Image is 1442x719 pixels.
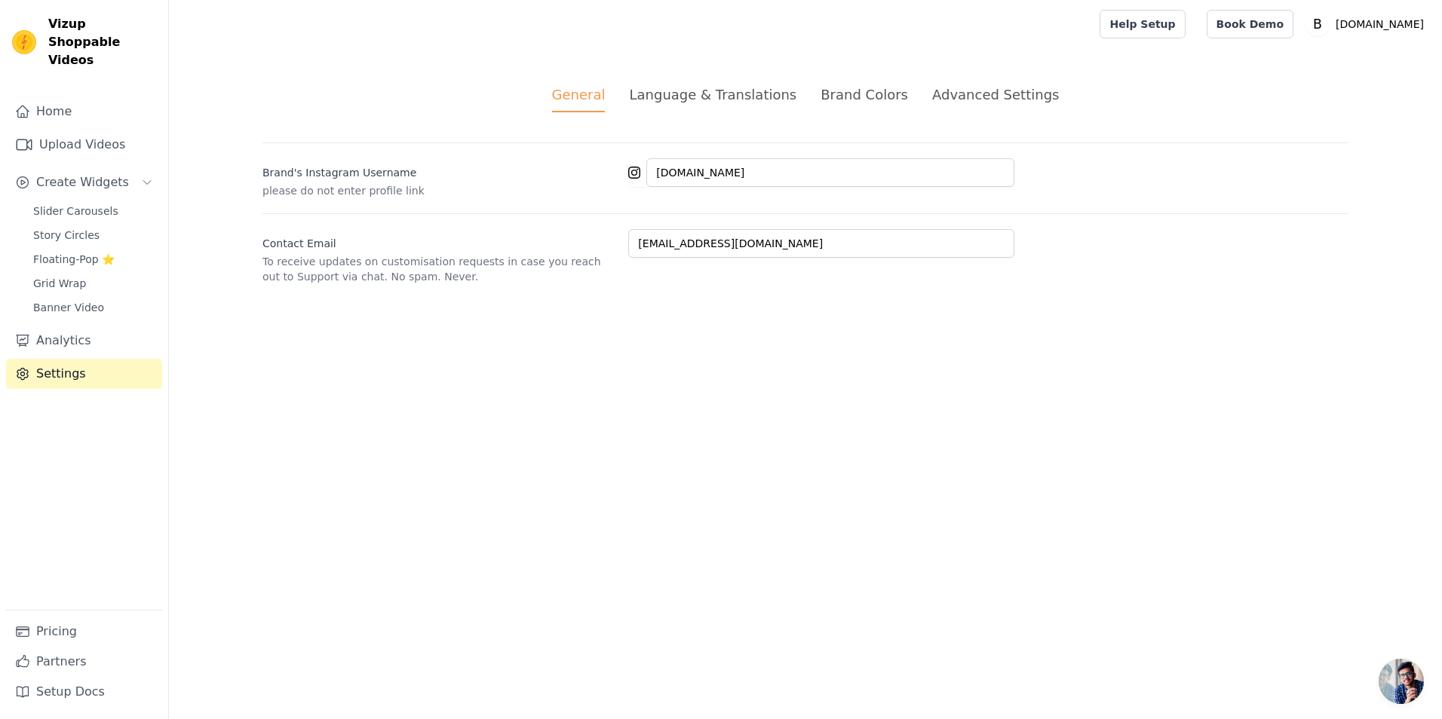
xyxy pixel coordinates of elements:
[1330,11,1430,38] p: [DOMAIN_NAME]
[1305,11,1430,38] button: B [DOMAIN_NAME]
[33,203,118,219] span: Slider Carousels
[262,183,616,198] p: please do not enter profile link
[6,677,162,707] a: Setup Docs
[33,252,115,267] span: Floating-Pop ⭐
[629,84,796,105] div: Language & Translations
[33,228,100,243] span: Story Circles
[6,167,162,197] button: Create Widgets
[24,249,162,270] a: Floating-Pop ⭐
[552,84,606,112] div: General
[6,96,162,127] a: Home
[33,276,86,291] span: Grid Wrap
[6,326,162,356] a: Analytics
[262,230,616,251] label: Contact Email
[821,84,908,105] div: Brand Colors
[262,254,616,284] p: To receive updates on customisation requests in case you reach out to Support via chat. No spam. ...
[1100,10,1185,38] a: Help Setup
[1207,10,1293,38] a: Book Demo
[1379,659,1424,704] div: Open chat
[24,273,162,294] a: Grid Wrap
[36,173,129,191] span: Create Widgets
[262,159,616,180] label: Brand's Instagram Username
[6,647,162,677] a: Partners
[6,617,162,647] a: Pricing
[48,15,156,69] span: Vizup Shoppable Videos
[1313,17,1322,32] text: B
[24,225,162,246] a: Story Circles
[6,130,162,160] a: Upload Videos
[24,297,162,318] a: Banner Video
[24,200,162,222] a: Slider Carousels
[932,84,1059,105] div: Advanced Settings
[6,359,162,389] a: Settings
[33,300,104,315] span: Banner Video
[12,30,36,54] img: Vizup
